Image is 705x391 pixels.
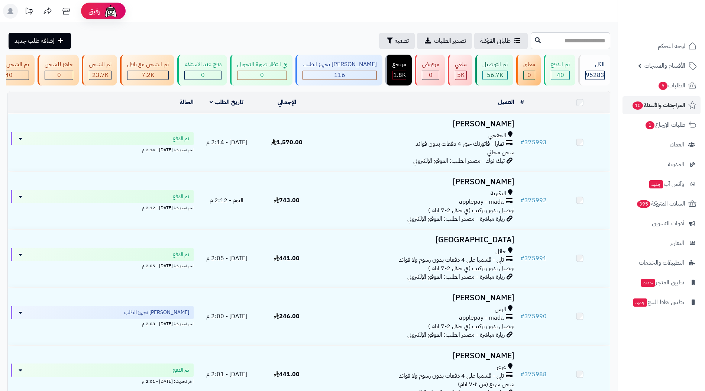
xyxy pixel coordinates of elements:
span: تصدير الطلبات [434,36,466,45]
div: 0 [45,71,73,80]
span: [DATE] - 2:05 م [206,254,247,263]
span: 5 [658,81,668,90]
span: حائل [495,247,506,256]
span: 7.2K [142,71,154,80]
a: الإجمالي [278,98,296,107]
span: المدونة [668,159,684,169]
a: تم الشحن 23.7K [80,55,119,85]
div: تم الشحن [89,60,111,69]
span: جديد [633,298,647,307]
div: اخر تحديث: [DATE] - 2:01 م [11,377,194,385]
a: السلات المتروكة395 [622,195,701,213]
span: توصيل بدون تركيب (في خلال 2-7 ايام ) [428,264,514,273]
div: اخر تحديث: [DATE] - 2:05 م [11,261,194,269]
span: 1.8K [393,71,406,80]
a: تم الشحن مع ناقل 7.2K [119,55,176,85]
div: [PERSON_NAME] تجهيز الطلب [303,60,377,69]
a: مرفوض 0 [413,55,446,85]
span: # [520,370,524,379]
div: اخر تحديث: [DATE] - 2:14 م [11,145,194,153]
span: 441.00 [274,254,300,263]
span: البكيرية [491,189,506,198]
span: applepay - mada [459,314,504,322]
span: 10 [632,101,644,110]
div: مرفوض [422,60,439,69]
span: 1,570.00 [271,138,303,147]
h3: [PERSON_NAME] [320,120,514,128]
h3: [PERSON_NAME] [320,294,514,302]
div: 0 [422,71,439,80]
span: التطبيقات والخدمات [639,258,684,268]
a: الحالة [180,98,194,107]
div: جاهز للشحن [45,60,73,69]
a: دفع عند الاستلام 0 [176,55,229,85]
span: 743.00 [274,196,300,205]
span: السلات المتروكة [636,198,685,209]
a: تطبيق المتجرجديد [622,274,701,291]
span: الرس [495,305,506,314]
span: تطبيق المتجر [640,277,684,288]
span: توصيل بدون تركيب (في خلال 2-7 ايام ) [428,206,514,215]
span: لوحة التحكم [658,41,685,51]
a: التطبيقات والخدمات [622,254,701,272]
span: تم الدفع [173,135,189,142]
a: تحديثات المنصة [20,4,38,20]
a: تطبيق نقاط البيعجديد [622,293,701,311]
span: إضافة طلب جديد [14,36,55,45]
a: معلق 0 [515,55,542,85]
span: تيك توك - مصدر الطلب: الموقع الإلكتروني [413,156,505,165]
img: logo-2.png [654,6,698,21]
a: التقارير [622,234,701,252]
h3: [GEOGRAPHIC_DATA] [320,236,514,244]
div: 0 [524,71,535,80]
span: 0 [57,71,61,80]
a: تاريخ الطلب [210,98,243,107]
div: 7223 [127,71,168,80]
span: 116 [334,71,345,80]
span: تطبيق نقاط البيع [633,297,684,307]
span: 340 [1,71,13,80]
div: 0 [237,71,287,80]
a: طلباتي المُوكلة [474,33,528,49]
span: 441.00 [274,370,300,379]
a: ملغي 5K [446,55,474,85]
div: معلق [523,60,535,69]
span: الأقسام والمنتجات [644,61,685,71]
span: 0 [260,71,264,80]
span: طلباتي المُوكلة [480,36,511,45]
span: [DATE] - 2:14 م [206,138,247,147]
span: جديد [649,180,663,188]
div: تم الدفع [551,60,570,69]
a: طلبات الإرجاع1 [622,116,701,134]
a: تصدير الطلبات [417,33,472,49]
span: زيارة مباشرة - مصدر الطلب: الموقع الإلكتروني [407,330,505,339]
span: عرعر [497,363,506,372]
span: الطلبات [658,80,685,91]
span: 395 [636,200,651,209]
span: تصفية [395,36,409,45]
span: التقارير [670,238,684,248]
div: مرتجع [392,60,406,69]
img: ai-face.png [103,4,118,19]
div: 40 [551,71,569,80]
button: تصفية [379,33,415,49]
a: #375992 [520,196,547,205]
span: طلبات الإرجاع [645,120,685,130]
span: اليوم - 2:12 م [210,196,243,205]
span: 56.7K [487,71,503,80]
div: اخر تحديث: [DATE] - 2:12 م [11,203,194,211]
div: 56707 [483,71,507,80]
span: 5K [457,71,465,80]
span: رفيق [88,7,100,16]
h3: [PERSON_NAME] [320,352,514,360]
a: الكل95283 [577,55,612,85]
span: 40 [557,71,564,80]
div: في انتظار صورة التحويل [237,60,287,69]
a: مرتجع 1.8K [384,55,413,85]
a: جاهز للشحن 0 [36,55,80,85]
span: # [520,196,524,205]
a: المدونة [622,155,701,173]
div: 23662 [89,71,111,80]
span: تابي - قسّمها على 4 دفعات بدون رسوم ولا فوائد [399,256,504,264]
a: الطلبات5 [622,77,701,94]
